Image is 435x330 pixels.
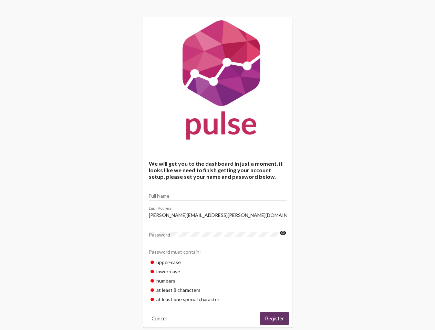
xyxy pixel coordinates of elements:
[149,245,287,257] div: Password must contain:
[279,229,287,237] mat-icon: visibility
[260,312,289,325] button: Register
[149,160,287,180] h4: We will get you to the dashboard in just a moment, it looks like we need to finish getting your a...
[149,257,287,267] div: upper-case
[149,267,287,276] div: lower-case
[143,16,292,146] img: Pulse For Good Logo
[146,312,172,325] button: Cancel
[265,316,284,322] span: Register
[149,285,287,295] div: at least 8 characters
[149,276,287,285] div: numbers
[152,316,167,322] span: Cancel
[149,295,287,304] div: at least one special character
